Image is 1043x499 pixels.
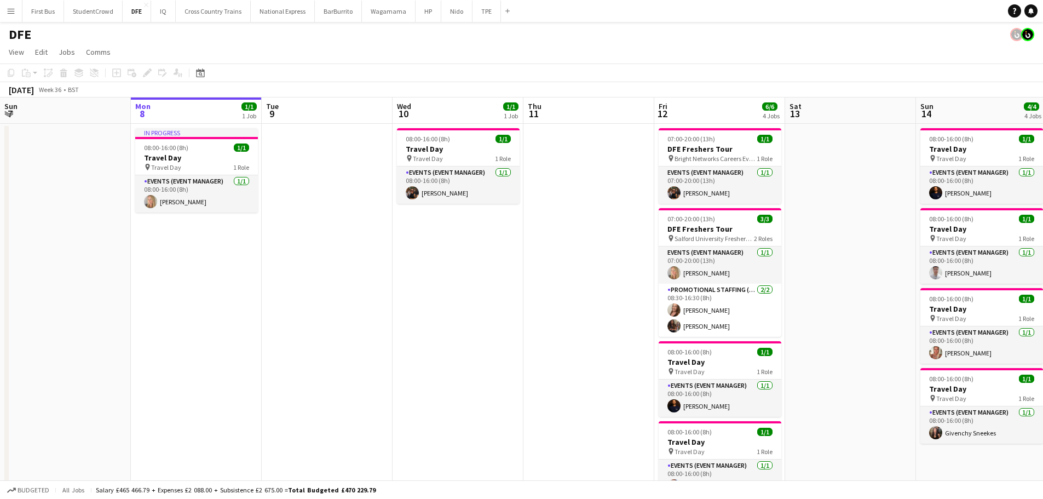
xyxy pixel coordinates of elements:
app-job-card: 08:00-16:00 (8h)1/1Travel Day Travel Day1 RoleEvents (Event Manager)1/108:00-16:00 (8h)[PERSON_NAME] [920,128,1043,204]
div: [DATE] [9,84,34,95]
button: Wagamama [362,1,416,22]
span: 1/1 [757,428,773,436]
button: First Bus [22,1,64,22]
div: Salary £465 466.79 + Expenses £2 088.00 + Subsistence £2 675.00 = [96,486,376,494]
span: 2 Roles [754,234,773,243]
app-user-avatar: Tim Bodenham [1010,28,1023,41]
span: 08:00-16:00 (8h) [929,295,973,303]
a: Jobs [54,45,79,59]
span: 1/1 [1019,135,1034,143]
app-job-card: 08:00-16:00 (8h)1/1Travel Day Travel Day1 RoleEvents (Event Manager)1/108:00-16:00 (8h)[PERSON_NAME] [659,421,781,497]
span: 10 [395,107,411,120]
span: Jobs [59,47,75,57]
span: 08:00-16:00 (8h) [667,428,712,436]
span: Sun [4,101,18,111]
span: Sun [920,101,933,111]
app-job-card: 08:00-16:00 (8h)1/1Travel Day Travel Day1 RoleEvents (Event Manager)1/108:00-16:00 (8h)[PERSON_NAME] [659,341,781,417]
span: Travel Day [936,154,966,163]
div: 08:00-16:00 (8h)1/1Travel Day Travel Day1 RoleEvents (Event Manager)1/108:00-16:00 (8h)[PERSON_NAME] [920,208,1043,284]
button: National Express [251,1,315,22]
span: 1 Role [233,163,249,171]
span: 14 [919,107,933,120]
span: 08:00-16:00 (8h) [144,144,188,152]
span: 1/1 [241,102,257,111]
app-card-role: Events (Event Manager)1/107:00-20:00 (13h)[PERSON_NAME] [659,246,781,284]
app-card-role: Events (Event Manager)1/108:00-16:00 (8h)[PERSON_NAME] [397,167,520,204]
span: 7 [3,107,18,120]
app-job-card: 08:00-16:00 (8h)1/1Travel Day Travel Day1 RoleEvents (Event Manager)1/108:00-16:00 (8h)Givenchy S... [920,368,1043,444]
span: 1 Role [757,448,773,456]
span: View [9,47,24,57]
div: 4 Jobs [763,112,780,120]
span: Travel Day [936,234,966,243]
span: Week 36 [36,85,64,94]
span: 1/1 [1019,375,1034,383]
div: In progress08:00-16:00 (8h)1/1Travel Day Travel Day1 RoleEvents (Event Manager)1/108:00-16:00 (8h... [135,128,258,213]
span: Travel Day [675,448,705,456]
span: Tue [266,101,279,111]
span: Travel Day [936,394,966,403]
app-card-role: Events (Event Manager)1/107:00-20:00 (13h)[PERSON_NAME] [659,167,781,204]
span: 08:00-16:00 (8h) [406,135,450,143]
h3: Travel Day [920,304,1043,314]
span: 1/1 [1019,215,1034,223]
span: 13 [788,107,802,120]
span: 4/4 [1024,102,1039,111]
span: 08:00-16:00 (8h) [929,215,973,223]
span: Budgeted [18,486,49,494]
span: Travel Day [936,314,966,323]
h3: Travel Day [920,224,1043,234]
app-card-role: Events (Event Manager)1/108:00-16:00 (8h)Givenchy Sneekes [920,406,1043,444]
div: 4 Jobs [1024,112,1041,120]
span: 07:00-20:00 (13h) [667,135,715,143]
h3: DFE Freshers Tour [659,144,781,154]
app-card-role: Events (Event Manager)1/108:00-16:00 (8h)[PERSON_NAME] [920,167,1043,204]
h3: Travel Day [920,384,1043,394]
span: 1/1 [1019,295,1034,303]
span: All jobs [60,486,87,494]
div: 1 Job [504,112,518,120]
h3: Travel Day [659,437,781,447]
button: TPE [472,1,501,22]
app-job-card: 08:00-16:00 (8h)1/1Travel Day Travel Day1 RoleEvents (Event Manager)1/108:00-16:00 (8h)[PERSON_NAME] [397,128,520,204]
button: Cross Country Trains [176,1,251,22]
div: BST [68,85,79,94]
app-job-card: 07:00-20:00 (13h)1/1DFE Freshers Tour Bright Networks Careers Event1 RoleEvents (Event Manager)1/... [659,128,781,204]
span: Travel Day [413,154,443,163]
app-card-role: Events (Event Manager)1/108:00-16:00 (8h)[PERSON_NAME] [659,380,781,417]
span: 1/1 [234,144,249,152]
span: 1 Role [1018,154,1034,163]
span: Sat [790,101,802,111]
button: Budgeted [5,484,51,496]
span: 1 Role [495,154,511,163]
app-card-role: Events (Event Manager)1/108:00-16:00 (8h)[PERSON_NAME] [920,246,1043,284]
button: HP [416,1,441,22]
span: 11 [526,107,541,120]
span: 9 [264,107,279,120]
app-card-role: Events (Event Manager)1/108:00-16:00 (8h)[PERSON_NAME] [920,326,1043,364]
button: DFE [123,1,151,22]
span: Bright Networks Careers Event [675,154,757,163]
button: Nido [441,1,472,22]
span: 08:00-16:00 (8h) [929,375,973,383]
button: IQ [151,1,176,22]
app-job-card: 07:00-20:00 (13h)3/3DFE Freshers Tour Salford University Freshers Fair2 RolesEvents (Event Manage... [659,208,781,337]
h3: DFE Freshers Tour [659,224,781,234]
span: Edit [35,47,48,57]
h3: Travel Day [135,153,258,163]
app-job-card: 08:00-16:00 (8h)1/1Travel Day Travel Day1 RoleEvents (Event Manager)1/108:00-16:00 (8h)[PERSON_NAME] [920,288,1043,364]
span: 1/1 [757,135,773,143]
h3: Travel Day [920,144,1043,154]
span: 1 Role [1018,394,1034,403]
span: 1/1 [503,102,518,111]
span: 3/3 [757,215,773,223]
span: Total Budgeted £470 229.79 [288,486,376,494]
span: 8 [134,107,151,120]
